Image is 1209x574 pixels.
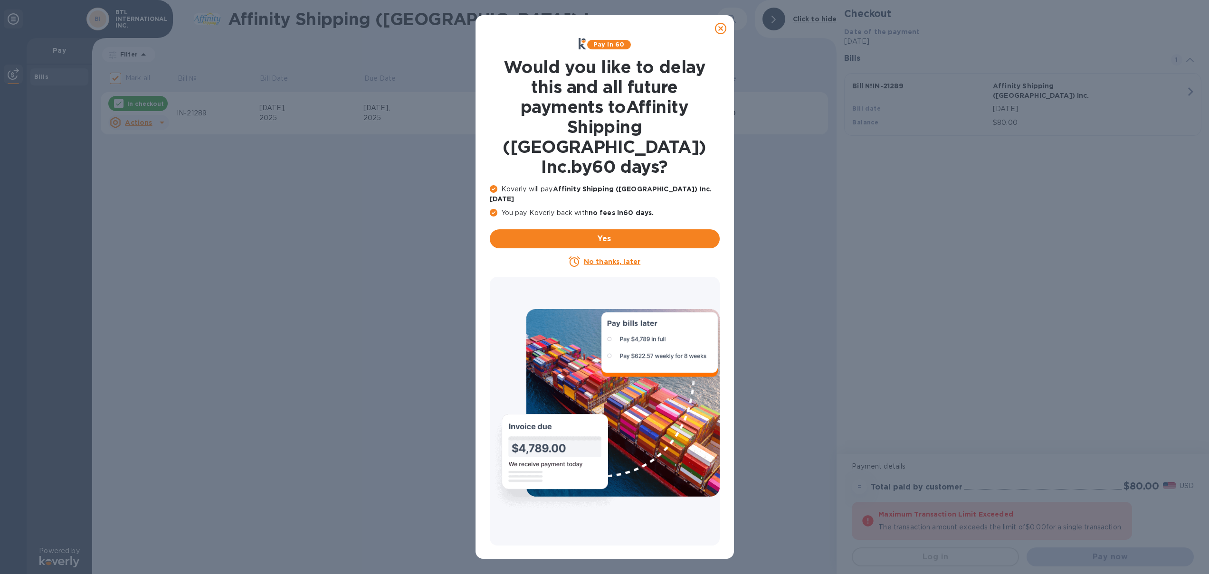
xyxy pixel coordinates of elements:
[490,185,712,203] b: Affinity Shipping ([GEOGRAPHIC_DATA]) Inc. [DATE]
[584,258,640,265] u: No thanks, later
[490,57,720,177] h1: Would you like to delay this and all future payments to Affinity Shipping ([GEOGRAPHIC_DATA]) Inc...
[497,233,712,245] span: Yes
[490,184,720,204] p: Koverly will pay
[593,41,624,48] b: Pay in 60
[589,209,654,216] b: no fees in 60 days .
[490,208,720,218] p: You pay Koverly back with
[490,229,720,248] button: Yes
